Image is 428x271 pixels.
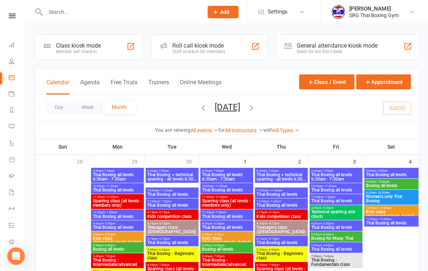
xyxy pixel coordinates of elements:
span: - 6:30pm [157,247,169,250]
span: 4:15pm [255,221,305,224]
span: 5:45pm [201,243,251,246]
span: Thai Boxing all levels [147,239,196,244]
span: 12:30pm [255,199,305,202]
span: Thai Boxing all levels 6:30am - 7:30am [92,172,142,181]
span: Thai Boxing all levels [92,213,142,218]
span: Thai Boxing all levels [255,191,305,196]
span: 12:30pm [201,210,251,213]
span: 10:00am [310,184,359,187]
span: Thai Boxing + technical sparring - all levels 6:30... [147,172,196,181]
span: Thai Boxing all levels [92,224,142,228]
span: 12:30pm [92,210,142,213]
div: 29 [131,154,144,166]
span: - 6:45pm [321,232,333,235]
span: - 10:45am [376,206,390,209]
div: 30 [185,154,198,166]
span: - 6:30pm [266,247,278,250]
span: - 5:15pm [266,221,278,224]
span: - 11:00am [104,184,118,187]
span: Thai Boxing all levels [364,220,415,224]
span: 6:35pm [147,262,196,266]
span: Thai Boxing all levels 6:30am - 7:30am [310,172,359,181]
div: Staff check-in for members [172,49,224,54]
button: Online Meetings [179,78,221,94]
span: - 11:00am [159,188,172,191]
span: - 1:30pm [214,210,226,213]
button: Trainers [148,78,168,94]
span: Thai Boxing - Intermediate/advanced [92,257,142,266]
span: - 7:30am [103,169,114,172]
span: Thai Boxing - Intermediate/advanced [201,257,251,266]
span: 5:30pm [147,247,196,250]
span: - 12:30pm [104,195,118,198]
span: - 7:30am [266,169,277,172]
span: - 10:00am [375,179,388,183]
span: 4:15pm [255,236,305,239]
a: Product Sales [9,151,25,168]
span: 4:30pm [92,221,142,224]
span: - 7:00pm [103,254,115,257]
span: Thai Boxing + technical sparring - all levels 6:30... [255,172,305,181]
div: [PERSON_NAME] [348,5,397,12]
span: 6:30am [201,169,251,172]
span: 10:00am [147,188,196,191]
span: - 7:30pm [266,262,278,266]
img: thumb_image1718682644.png [330,5,344,19]
span: Boxing for Muay Thai [310,235,359,239]
span: - 5:30pm [321,206,333,209]
span: 6:30am [147,169,196,172]
span: Settings [267,4,287,20]
th: Thu [253,138,308,154]
span: Boxing all levels [201,246,251,250]
span: - 11:00am [268,188,281,191]
span: Kids class ([DEMOGRAPHIC_DATA]) [364,209,415,218]
span: 10:00am [364,206,415,209]
span: 9:30am [364,190,415,194]
a: All events [190,127,218,133]
span: Boxing all levels [92,246,142,250]
span: 4:15pm [147,210,196,213]
th: Sat [362,138,417,154]
span: 11:30am [92,195,142,198]
span: - 5:30pm [212,232,224,235]
span: - 7:30pm [157,262,169,266]
a: Payments [9,86,25,102]
span: Thai Boxing all levels [364,172,415,176]
span: 4:45pm [201,232,251,235]
div: Member self check-in [55,49,100,54]
div: 3 [351,154,362,166]
div: 2 [297,154,307,166]
span: - 5:30pm [321,221,333,224]
span: - 11:00am [322,184,336,187]
span: Add [219,9,229,15]
button: Day [45,100,72,113]
span: Thai Boxing - Beginners class [255,250,305,259]
a: Calendar [9,70,25,86]
button: Add [207,6,238,18]
span: - 7:30am [211,169,223,172]
span: - 7:30am [157,169,169,172]
button: Agenda [80,78,99,94]
span: - 6:45pm [321,243,333,246]
a: Dashboard [9,37,25,53]
th: Fri [308,138,362,154]
span: 10:00am [201,184,251,187]
span: Sparring class (all levels - members only) [92,198,142,207]
th: Tue [144,138,199,154]
span: - 5:30pm [103,232,115,235]
span: - 1:30pm [322,195,334,198]
span: 12:30pm [310,195,359,198]
span: - 1:30pm [268,199,280,202]
span: Thai Boxing all levels [310,198,359,202]
span: Thai Boxing all levels [201,187,251,191]
span: 4:30pm [201,221,251,224]
span: - 5:30pm [212,221,224,224]
span: - 7:00pm [212,254,224,257]
span: 8:00am [364,169,415,172]
span: 4:15pm [147,221,196,224]
div: SRG Thai Boxing Gym [348,12,397,19]
span: Thai Boxing all levels [310,187,359,191]
span: Boxing all levels [364,183,415,187]
span: Sparring class (all levels - members only) [201,198,251,207]
div: Great for the front desk [296,49,376,54]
